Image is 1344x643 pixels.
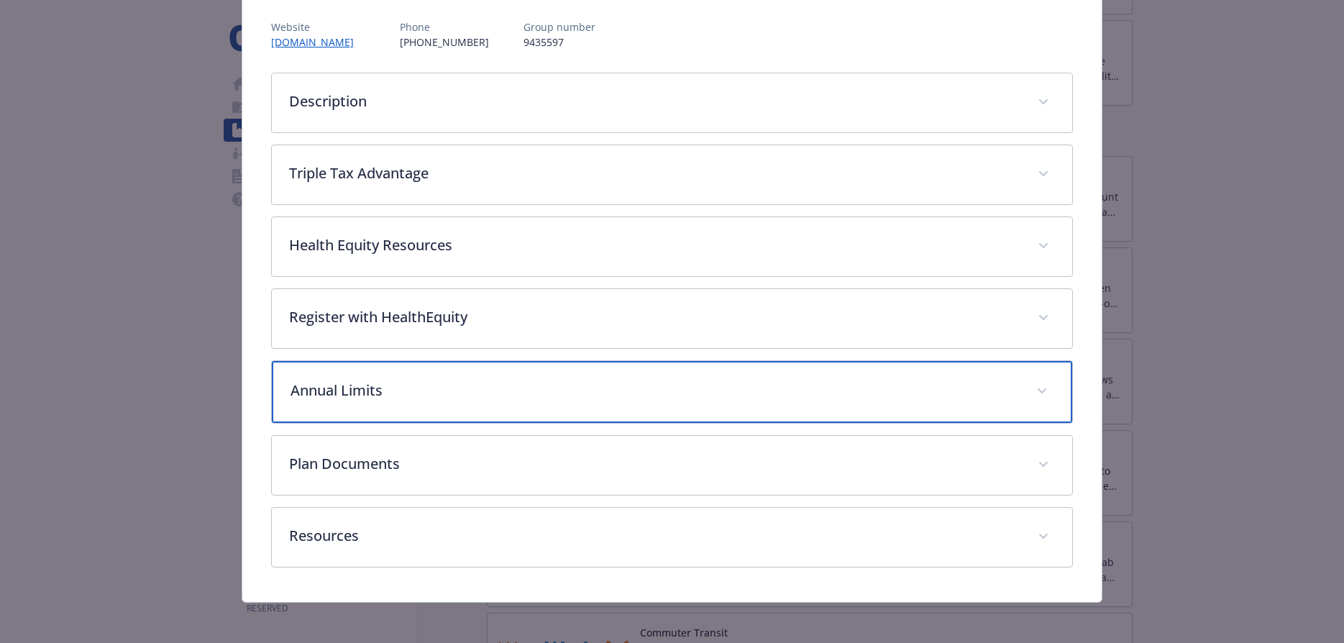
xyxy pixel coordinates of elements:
[289,91,1020,112] p: Description
[271,19,365,35] p: Website
[272,436,1071,495] div: Plan Documents
[272,289,1071,348] div: Register with HealthEquity
[289,306,1020,328] p: Register with HealthEquity
[272,73,1071,132] div: Description
[272,217,1071,276] div: Health Equity Resources
[289,163,1020,184] p: Triple Tax Advantage
[524,35,595,50] p: 9435597
[400,35,489,50] p: [PHONE_NUMBER]
[400,19,489,35] p: Phone
[271,35,365,49] a: [DOMAIN_NAME]
[272,145,1071,204] div: Triple Tax Advantage
[272,508,1071,567] div: Resources
[289,453,1020,475] p: Plan Documents
[272,361,1071,423] div: Annual Limits
[289,525,1020,547] p: Resources
[289,234,1020,256] p: Health Equity Resources
[524,19,595,35] p: Group number
[291,380,1018,401] p: Annual Limits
